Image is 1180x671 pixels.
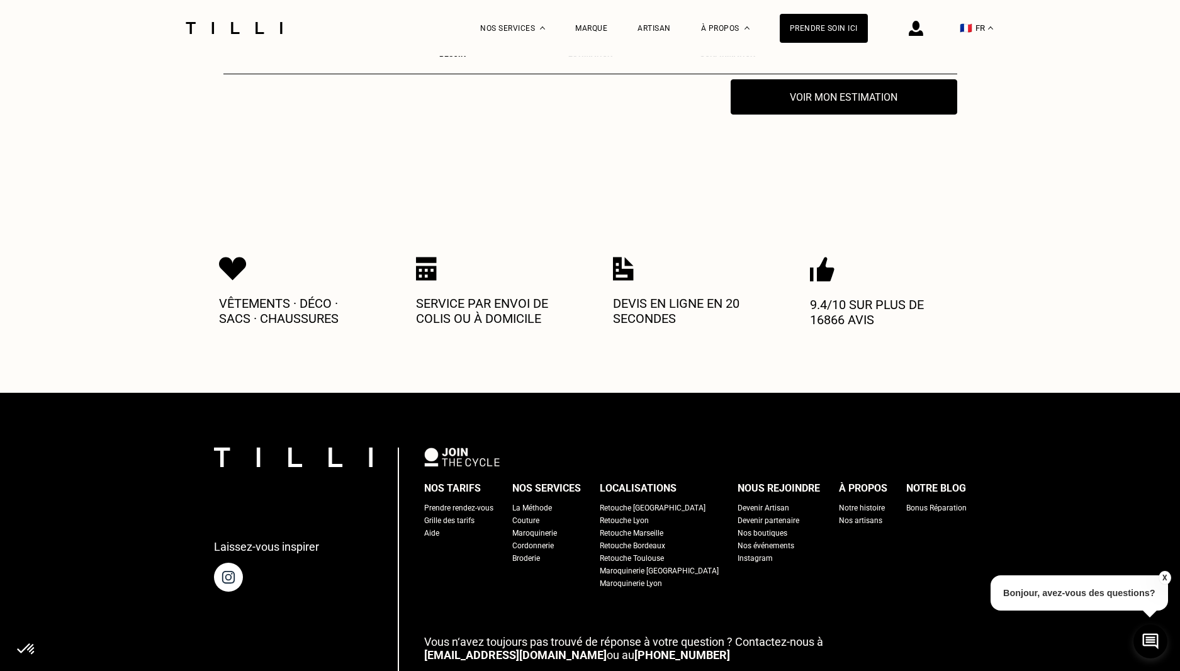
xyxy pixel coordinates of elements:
a: Nos boutiques [738,527,787,539]
img: logo Tilli [214,448,373,467]
p: Vêtements · Déco · Sacs · Chaussures [219,296,370,326]
a: Maroquinerie Lyon [600,577,662,590]
p: Devis en ligne en 20 secondes [613,296,764,326]
img: page instagram de Tilli une retoucherie à domicile [214,563,243,592]
a: Marque [575,24,607,33]
p: 9.4/10 sur plus de 16866 avis [810,297,961,327]
a: Retouche [GEOGRAPHIC_DATA] [600,502,705,514]
p: Bonjour, avez-vous des questions? [991,575,1168,611]
img: Icon [416,257,437,281]
a: Cordonnerie [512,539,554,552]
a: Artisan [638,24,671,33]
p: Laissez-vous inspirer [214,540,319,553]
a: Retouche Toulouse [600,552,664,565]
span: 🇫🇷 [960,22,972,34]
div: Nos services [512,479,581,498]
img: Icon [810,257,834,282]
img: logo Join The Cycle [424,448,500,466]
a: [EMAIL_ADDRESS][DOMAIN_NAME] [424,648,607,662]
a: Broderie [512,552,540,565]
a: La Méthode [512,502,552,514]
img: Logo du service de couturière Tilli [181,22,287,34]
p: Service par envoi de colis ou à domicile [416,296,567,326]
img: Menu déroulant [540,26,545,30]
a: Maroquinerie [512,527,557,539]
a: Nos événements [738,539,794,552]
img: Menu déroulant à propos [745,26,750,30]
a: Grille des tarifs [424,514,475,527]
a: Bonus Réparation [906,502,967,514]
p: ou au [424,635,967,662]
img: icône connexion [909,21,923,36]
a: Instagram [738,552,773,565]
a: Retouche Bordeaux [600,539,665,552]
a: Devenir Artisan [738,502,789,514]
button: Voir mon estimation [731,79,957,115]
a: Devenir partenaire [738,514,799,527]
div: Notre blog [906,479,966,498]
a: Retouche Marseille [600,527,663,539]
a: Prendre soin ici [780,14,868,43]
img: Icon [613,257,634,281]
div: Nos tarifs [424,479,481,498]
button: X [1158,571,1171,585]
img: Icon [219,257,247,281]
a: Retouche Lyon [600,514,649,527]
a: Nos artisans [839,514,882,527]
div: À propos [839,479,887,498]
a: [PHONE_NUMBER] [634,648,730,662]
a: Notre histoire [839,502,885,514]
a: Couture [512,514,539,527]
a: Maroquinerie [GEOGRAPHIC_DATA] [600,565,719,577]
img: menu déroulant [988,26,993,30]
a: Aide [424,527,439,539]
a: Prendre rendez-vous [424,502,493,514]
span: Vous n‘avez toujours pas trouvé de réponse à votre question ? Contactez-nous à [424,635,823,648]
div: Localisations [600,479,677,498]
div: Nous rejoindre [738,479,820,498]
